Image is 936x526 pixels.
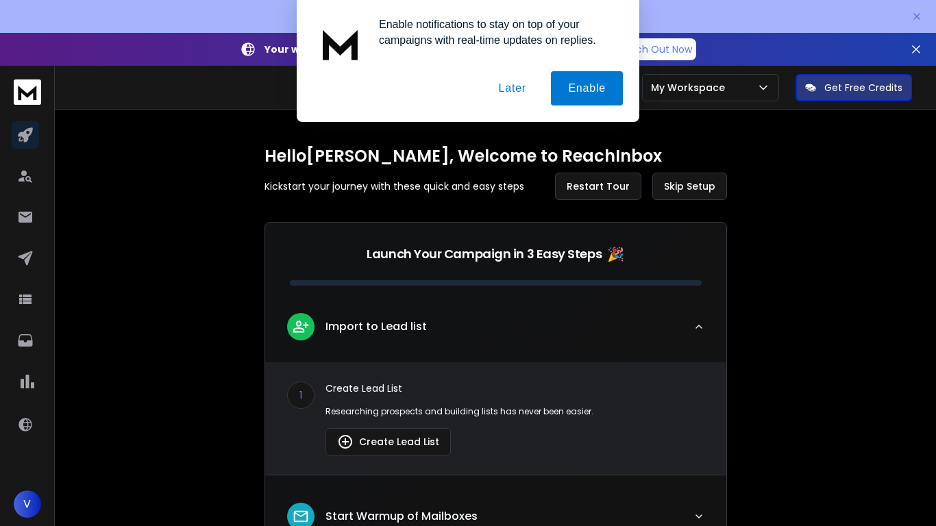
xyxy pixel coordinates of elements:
[652,173,727,200] button: Skip Setup
[367,245,602,264] p: Launch Your Campaign in 3 Easy Steps
[551,71,623,105] button: Enable
[313,16,368,71] img: notification icon
[555,173,641,200] button: Restart Tour
[292,508,310,525] img: lead
[325,381,704,395] p: Create Lead List
[287,381,315,409] div: 1
[14,490,41,518] button: V
[264,145,727,167] h1: Hello [PERSON_NAME] , Welcome to ReachInbox
[325,508,478,525] p: Start Warmup of Mailboxes
[325,318,427,335] p: Import to Lead list
[265,302,726,362] button: leadImport to Lead list
[325,428,451,455] button: Create Lead List
[264,179,524,193] p: Kickstart your journey with these quick and easy steps
[265,362,726,475] div: leadImport to Lead list
[325,406,704,417] p: Researching prospects and building lists has never been easier.
[481,71,543,105] button: Later
[607,245,624,264] span: 🎉
[337,434,354,450] img: lead
[292,318,310,335] img: lead
[368,16,623,48] div: Enable notifications to stay on top of your campaigns with real-time updates on replies.
[664,179,715,193] span: Skip Setup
